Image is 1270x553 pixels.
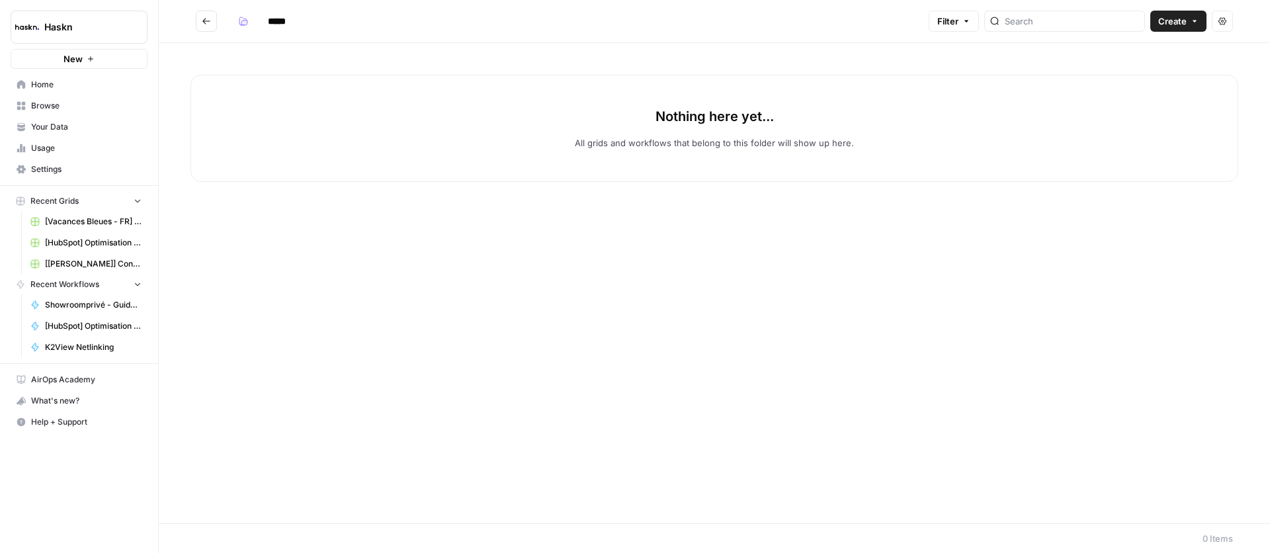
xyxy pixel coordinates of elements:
[45,216,142,228] span: [Vacances Bleues - FR] Pages refonte sites hôtels - [GEOGRAPHIC_DATA]
[656,107,774,126] p: Nothing here yet...
[31,163,142,175] span: Settings
[11,159,148,180] a: Settings
[15,15,39,39] img: Haskn Logo
[11,391,147,411] div: What's new?
[1150,11,1206,32] button: Create
[1158,15,1187,28] span: Create
[45,341,142,353] span: K2View Netlinking
[24,211,148,232] a: [Vacances Bleues - FR] Pages refonte sites hôtels - [GEOGRAPHIC_DATA]
[31,121,142,133] span: Your Data
[30,278,99,290] span: Recent Workflows
[63,52,83,65] span: New
[31,416,142,428] span: Help + Support
[937,15,958,28] span: Filter
[31,374,142,386] span: AirOps Academy
[11,411,148,433] button: Help + Support
[45,237,142,249] span: [HubSpot] Optimisation - Articles de blog + outils
[11,191,148,211] button: Recent Grids
[11,275,148,294] button: Recent Workflows
[45,299,142,311] span: Showroomprivé - Guide d'achat de 800 mots
[11,138,148,159] a: Usage
[11,369,148,390] a: AirOps Academy
[575,136,854,149] p: All grids and workflows that belong to this folder will show up here.
[44,21,124,34] span: Haskn
[24,253,148,275] a: [[PERSON_NAME]] Content Generation - Van Law Firm - Practice Pages Grid
[1005,15,1139,28] input: Search
[929,11,979,32] button: Filter
[24,232,148,253] a: [HubSpot] Optimisation - Articles de blog + outils
[45,258,142,270] span: [[PERSON_NAME]] Content Generation - Van Law Firm - Practice Pages Grid
[11,74,148,95] a: Home
[31,79,142,91] span: Home
[11,49,148,69] button: New
[11,95,148,116] a: Browse
[31,142,142,154] span: Usage
[1203,532,1233,545] div: 0 Items
[31,100,142,112] span: Browse
[11,11,148,44] button: Workspace: Haskn
[11,116,148,138] a: Your Data
[196,11,217,32] button: Go back
[24,316,148,337] a: [HubSpot] Optimisation - Articles de blog + outils
[11,390,148,411] button: What's new?
[24,337,148,358] a: K2View Netlinking
[30,195,79,207] span: Recent Grids
[45,320,142,332] span: [HubSpot] Optimisation - Articles de blog + outils
[24,294,148,316] a: Showroomprivé - Guide d'achat de 800 mots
